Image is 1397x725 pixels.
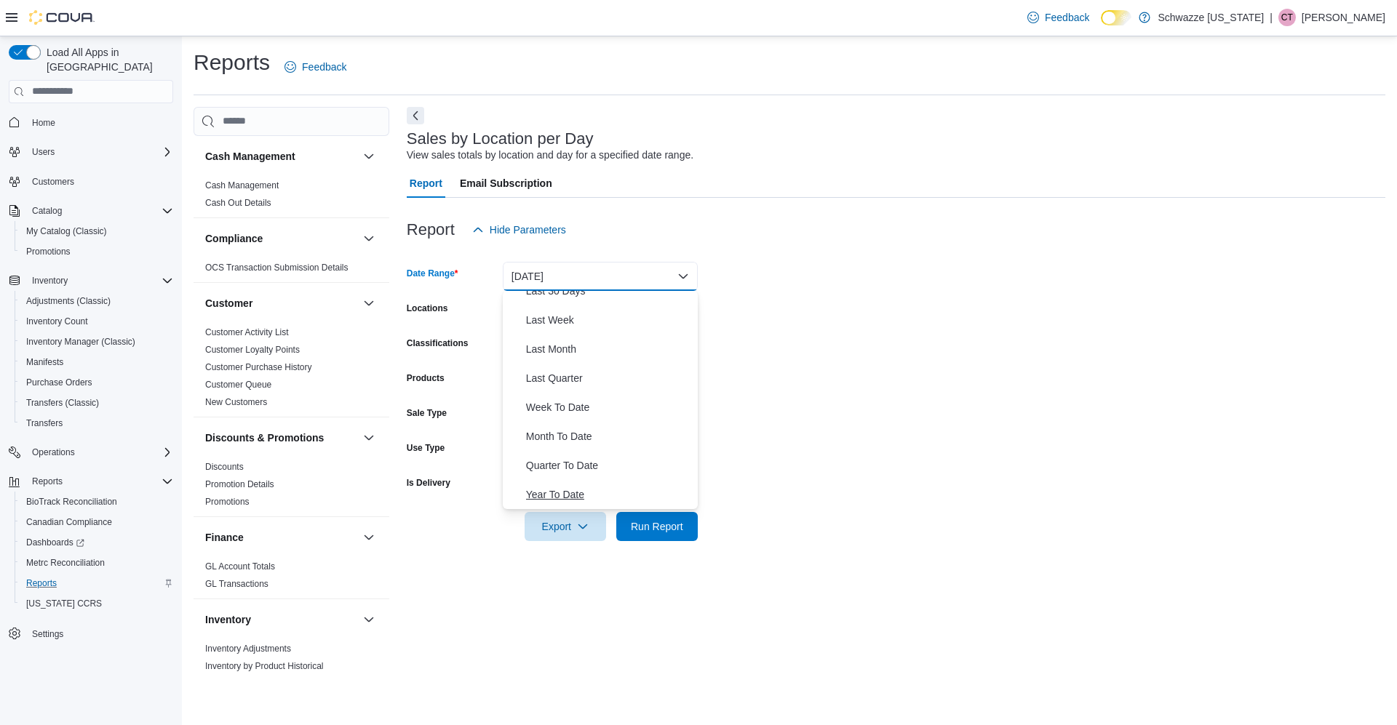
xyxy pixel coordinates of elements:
[205,149,295,164] h3: Cash Management
[15,492,179,512] button: BioTrack Reconciliation
[20,513,173,531] span: Canadian Compliance
[205,296,357,311] button: Customer
[20,595,108,612] a: [US_STATE] CCRS
[360,429,378,446] button: Discounts & Promotions
[26,417,63,429] span: Transfers
[407,407,447,419] label: Sale Type
[26,557,105,569] span: Metrc Reconciliation
[15,291,179,311] button: Adjustments (Classic)
[407,107,424,124] button: Next
[26,377,92,388] span: Purchase Orders
[360,295,378,312] button: Customer
[526,282,692,300] span: Last 30 Days
[205,379,271,390] span: Customer Queue
[1101,25,1102,26] span: Dark Mode
[616,512,698,541] button: Run Report
[205,397,267,407] a: New Customers
[407,221,455,239] h3: Report
[20,313,94,330] a: Inventory Count
[26,272,73,289] button: Inventory
[1045,10,1089,25] span: Feedback
[205,262,349,273] span: OCS Transaction Submission Details
[205,380,271,390] a: Customer Queue
[205,430,357,445] button: Discounts & Promotions
[15,221,179,241] button: My Catalog (Classic)
[32,176,74,188] span: Customers
[460,169,552,198] span: Email Subscription
[205,180,279,191] a: Cash Management
[194,324,389,417] div: Customer
[490,223,566,237] span: Hide Parameters
[26,356,63,368] span: Manifests
[631,519,683,534] span: Run Report
[20,223,173,240] span: My Catalog (Classic)
[407,477,450,489] label: Is Delivery
[20,243,173,260] span: Promotions
[205,530,244,545] h3: Finance
[20,414,173,432] span: Transfers
[407,337,469,349] label: Classifications
[205,430,324,445] h3: Discounts & Promotions
[32,146,55,158] span: Users
[26,473,68,490] button: Reports
[32,205,62,217] span: Catalog
[26,598,102,609] span: [US_STATE] CCRS
[410,169,442,198] span: Report
[26,202,68,220] button: Catalog
[3,442,179,462] button: Operations
[20,292,116,310] a: Adjustments (Classic)
[279,52,352,81] a: Feedback
[205,578,268,590] span: GL Transactions
[15,393,179,413] button: Transfers (Classic)
[3,112,179,133] button: Home
[15,332,179,352] button: Inventory Manager (Classic)
[407,268,458,279] label: Date Range
[526,457,692,474] span: Quarter To Date
[526,486,692,503] span: Year To Date
[194,48,270,77] h1: Reports
[194,458,389,516] div: Discounts & Promotions
[32,476,63,487] span: Reports
[205,461,244,473] span: Discounts
[20,493,123,510] a: BioTrack Reconciliation
[15,352,179,372] button: Manifests
[205,678,296,689] span: Inventory Count Details
[205,678,296,689] a: Inventory Count Details
[205,231,263,246] h3: Compliance
[205,561,275,572] span: GL Account Totals
[26,537,84,548] span: Dashboards
[526,428,692,445] span: Month To Date
[205,561,275,572] a: GL Account Totals
[20,574,173,592] span: Reports
[205,327,289,337] a: Customer Activity List
[1158,9,1264,26] p: Schwazze [US_STATE]
[466,215,572,244] button: Hide Parameters
[20,554,173,572] span: Metrc Reconciliation
[20,292,173,310] span: Adjustments (Classic)
[205,296,252,311] h3: Customer
[205,198,271,208] a: Cash Out Details
[205,644,291,654] a: Inventory Adjustments
[20,493,173,510] span: BioTrack Reconciliation
[205,530,357,545] button: Finance
[26,202,173,220] span: Catalog
[20,394,105,412] a: Transfers (Classic)
[360,148,378,165] button: Cash Management
[1302,9,1385,26] p: [PERSON_NAME]
[205,231,357,246] button: Compliance
[26,496,117,508] span: BioTrack Reconciliation
[20,534,90,551] a: Dashboards
[20,353,173,371] span: Manifests
[26,577,57,589] span: Reports
[15,512,179,532] button: Canadian Compliance
[407,130,594,148] h3: Sales by Location per Day
[26,444,81,461] button: Operations
[15,372,179,393] button: Purchase Orders
[205,362,312,372] a: Customer Purchase History
[20,243,76,260] a: Promotions
[26,295,111,307] span: Adjustments (Classic)
[20,353,69,371] a: Manifests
